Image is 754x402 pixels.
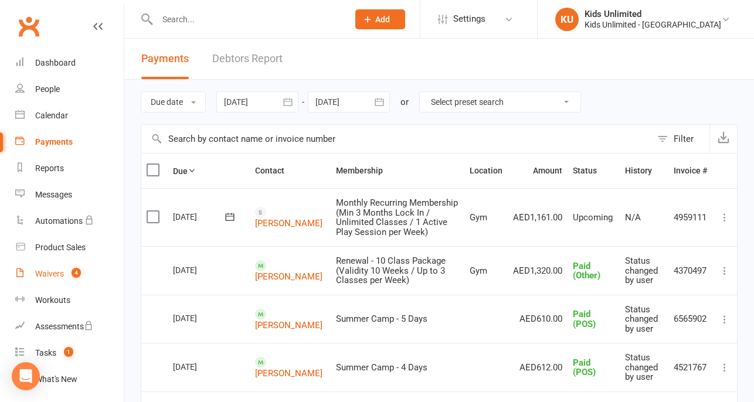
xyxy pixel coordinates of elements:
[14,12,43,41] a: Clubworx
[173,261,227,279] div: [DATE]
[336,197,458,237] span: Monthly Recurring Membership (Min 3 Months Lock In / Unlimited Classes / 1 Active Play Session pe...
[508,343,568,391] td: AED612.00
[15,208,124,234] a: Automations
[620,154,668,188] th: History
[568,154,620,188] th: Status
[255,368,322,379] a: [PERSON_NAME]
[573,309,596,329] span: Paid (POS)
[141,52,189,64] span: Payments
[250,154,331,188] th: Contact
[15,76,124,103] a: People
[173,357,227,376] div: [DATE]
[464,246,508,295] td: Gym
[35,269,64,278] div: Waivers
[573,261,600,281] span: Paid (Other)
[555,8,579,31] div: KU
[35,348,56,357] div: Tasks
[668,188,712,246] td: 4959111
[585,9,721,19] div: Kids Unlimited
[668,246,712,295] td: 4370497
[15,155,124,182] a: Reports
[336,362,427,373] span: Summer Camp - 4 Days
[35,58,76,67] div: Dashboard
[64,347,73,357] span: 1
[72,268,81,278] span: 4
[508,188,568,246] td: AED1,161.00
[625,304,658,334] span: Status changed by user
[141,39,189,79] button: Payments
[255,271,322,282] a: [PERSON_NAME]
[255,319,322,330] a: [PERSON_NAME]
[15,340,124,366] a: Tasks 1
[35,295,70,305] div: Workouts
[15,129,124,155] a: Payments
[35,84,60,94] div: People
[464,188,508,246] td: Gym
[625,255,658,285] span: Status changed by user
[508,246,568,295] td: AED1,320.00
[35,111,68,120] div: Calendar
[400,95,409,109] div: or
[15,103,124,129] a: Calendar
[355,9,405,29] button: Add
[12,362,40,390] div: Open Intercom Messenger
[15,234,124,261] a: Product Sales
[173,309,227,327] div: [DATE]
[453,6,485,32] span: Settings
[35,190,72,199] div: Messages
[625,212,641,223] span: N/A
[35,216,83,226] div: Automations
[625,352,658,382] span: Status changed by user
[141,125,651,153] input: Search by contact name or invoice number
[585,19,721,30] div: Kids Unlimited - [GEOGRAPHIC_DATA]
[35,374,77,384] div: What's New
[35,137,73,147] div: Payments
[573,212,613,223] span: Upcoming
[15,261,124,287] a: Waivers 4
[15,182,124,208] a: Messages
[651,125,709,153] button: Filter
[168,154,250,188] th: Due
[35,163,64,173] div: Reports
[336,255,446,285] span: Renewal - 10 Class Package (Validity 10 Weeks / Up to 3 Classes per Week)
[15,50,124,76] a: Dashboard
[331,154,465,188] th: Membership
[35,243,86,252] div: Product Sales
[376,15,390,24] span: Add
[508,154,568,188] th: Amount
[15,287,124,314] a: Workouts
[141,91,206,113] button: Due date
[464,154,508,188] th: Location
[255,218,322,229] a: [PERSON_NAME]
[573,357,596,378] span: Paid (POS)
[15,314,124,340] a: Assessments
[336,314,427,324] span: Summer Camp - 5 Days
[668,343,712,391] td: 4521767
[668,295,712,343] td: 6565902
[35,322,93,331] div: Assessments
[674,132,694,146] div: Filter
[154,11,340,28] input: Search...
[15,366,124,393] a: What's New
[508,295,568,343] td: AED610.00
[173,207,227,226] div: [DATE]
[668,154,712,188] th: Invoice #
[212,39,283,79] a: Debtors Report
